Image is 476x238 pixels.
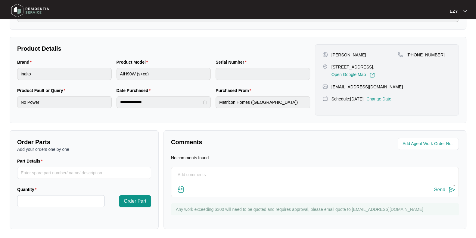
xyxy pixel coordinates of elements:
[331,64,375,70] p: [STREET_ADDRESS],
[331,84,403,90] p: [EMAIL_ADDRESS][DOMAIN_NAME]
[216,96,310,108] input: Purchased From
[17,138,151,146] p: Order Parts
[17,59,34,65] label: Brand
[434,186,456,194] button: Send
[366,96,391,102] p: Change Date
[216,59,249,65] label: Serial Number
[322,52,328,57] img: user-pin
[407,52,445,58] p: [PHONE_NUMBER]
[17,195,104,207] input: Quantity
[331,52,366,58] p: [PERSON_NAME]
[17,158,45,164] label: Part Details
[124,198,146,205] span: Order Part
[17,87,68,94] label: Product Fault or Query
[9,2,51,20] img: residentia service logo
[331,96,363,102] p: Schedule: [DATE]
[322,96,328,101] img: map-pin
[17,96,112,108] input: Product Fault or Query
[322,84,328,89] img: map-pin
[450,8,458,14] p: EZY
[17,146,151,152] p: Add your orders one by one
[434,187,445,192] div: Send
[216,87,254,94] label: Purchased From
[17,68,112,80] input: Brand
[171,138,311,146] p: Comments
[120,99,202,105] input: Date Purchased
[322,64,328,69] img: map-pin
[117,59,151,65] label: Product Model
[17,186,39,192] label: Quantity
[17,44,310,53] p: Product Details
[117,68,211,80] input: Product Model
[331,72,375,78] a: Open Google Map
[403,140,455,148] input: Add Agent Work Order No.
[117,87,153,94] label: Date Purchased
[463,10,467,13] img: dropdown arrow
[216,68,310,80] input: Serial Number
[17,167,151,179] input: Part Details
[448,186,456,193] img: send-icon.svg
[171,155,209,161] p: No comments found
[398,52,403,57] img: map-pin
[119,195,151,207] button: Order Part
[177,186,185,193] img: file-attachment-doc.svg
[369,72,375,78] img: Link-External
[176,206,456,212] p: Any work exceeding $300 will need to be quoted and requires approval, please email quote to [EMAI...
